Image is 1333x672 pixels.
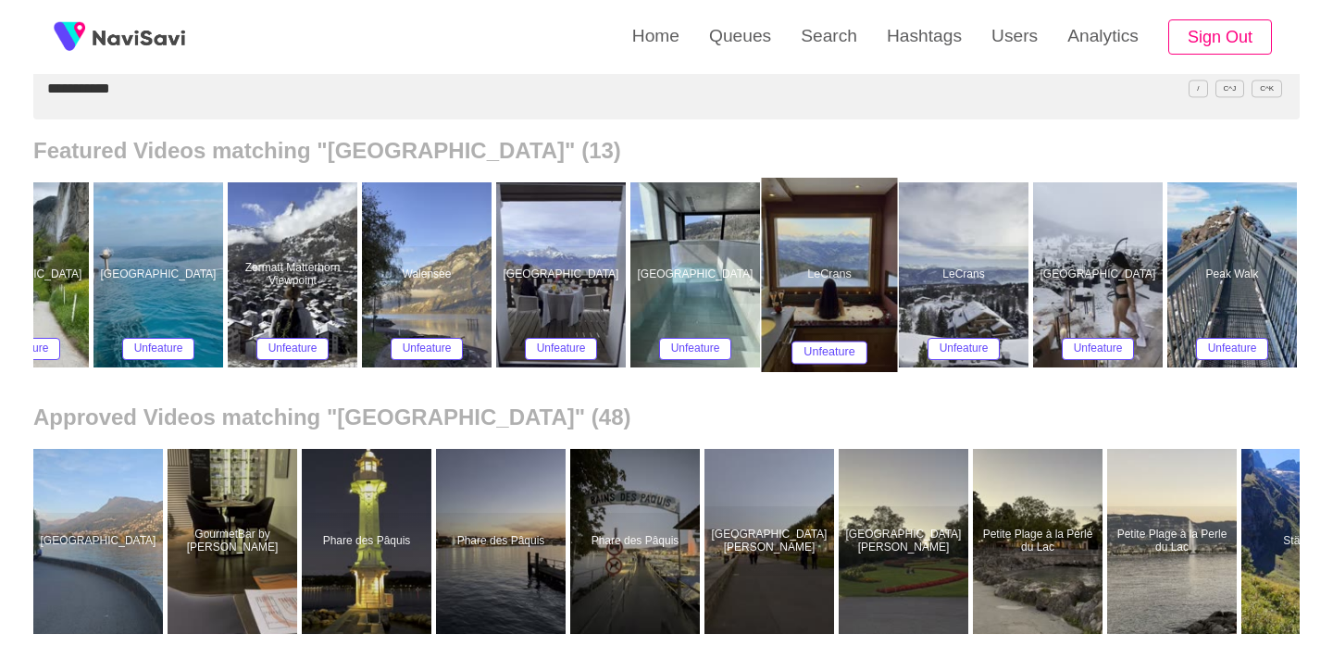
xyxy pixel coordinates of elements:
[704,449,839,634] a: [GEOGRAPHIC_DATA][PERSON_NAME]Parc Moynier
[228,182,362,367] a: Zermatt Matterhorn ViewpointZermatt Matterhorn ViewpointUnfeature
[93,182,228,367] a: [GEOGRAPHIC_DATA]Bürgenstock ResortUnfeature
[122,338,195,360] button: Unfeature
[256,338,330,360] button: Unfeature
[765,182,899,367] a: LeCransLeCransUnfeature
[839,449,973,634] a: [GEOGRAPHIC_DATA][PERSON_NAME]Parc Moynier
[93,28,185,46] img: fireSpot
[1189,80,1207,97] span: /
[33,449,168,634] a: [GEOGRAPHIC_DATA]Parco Belvedere
[1215,80,1245,97] span: C^J
[1196,338,1269,360] button: Unfeature
[525,338,598,360] button: Unfeature
[46,14,93,60] img: fireSpot
[791,342,868,365] button: Unfeature
[33,404,1300,430] h2: Approved Videos matching "[GEOGRAPHIC_DATA]" (48)
[899,182,1033,367] a: LeCransLeCransUnfeature
[496,182,630,367] a: [GEOGRAPHIC_DATA]Villars PalaceUnfeature
[1168,19,1272,56] button: Sign Out
[630,182,765,367] a: [GEOGRAPHIC_DATA]Villars PalaceUnfeature
[362,182,496,367] a: WalenseeWalenseeUnfeature
[973,449,1107,634] a: Petite Plage à la Perle du LacPetite Plage à la Perle du Lac
[1107,449,1241,634] a: Petite Plage à la Perle du LacPetite Plage à la Perle du Lac
[1252,80,1282,97] span: C^K
[391,338,464,360] button: Unfeature
[302,449,436,634] a: Phare des PâquisPhare des Pâquis
[928,338,1001,360] button: Unfeature
[436,449,570,634] a: Phare des PâquisPhare des Pâquis
[570,449,704,634] a: Phare des PâquisPhare des Pâquis
[659,338,732,360] button: Unfeature
[1167,182,1302,367] a: Peak WalkPeak WalkUnfeature
[168,449,302,634] a: GourmetBar by [PERSON_NAME]GourmetBar by Novotel
[33,138,1300,164] h2: Featured Videos matching "[GEOGRAPHIC_DATA]" (13)
[1033,182,1167,367] a: [GEOGRAPHIC_DATA]Boutique Hotel GlacierUnfeature
[1062,338,1135,360] button: Unfeature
